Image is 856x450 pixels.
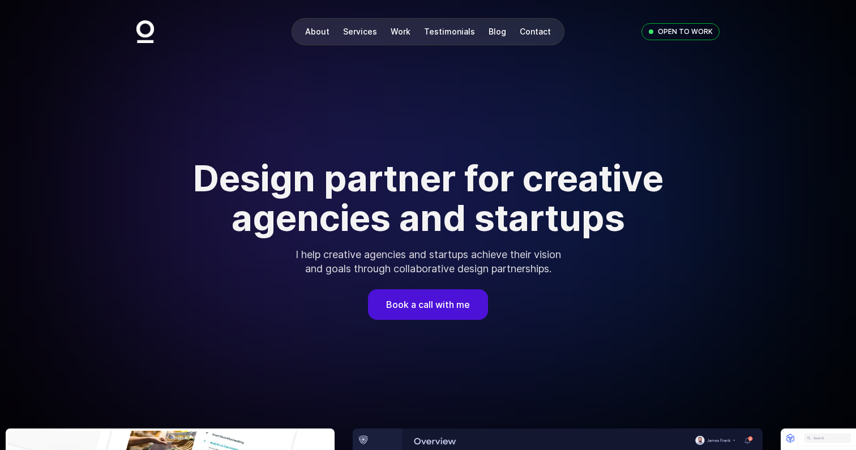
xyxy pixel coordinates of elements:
a: Blog [489,27,506,36]
p: Design partner for creative agencies and startups [187,158,669,238]
a: About [305,27,329,36]
p: I help creative agencies and startups achieve their vision and goals through collaborative design... [288,247,568,276]
p: OPEN TO WORK [658,28,713,36]
a: Work [391,27,410,36]
a: Services [343,27,377,36]
p: Book a call with me [386,298,470,311]
a: Book a call with me [368,289,488,320]
a: Testimonials [424,27,475,36]
a: Contact [520,27,551,36]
